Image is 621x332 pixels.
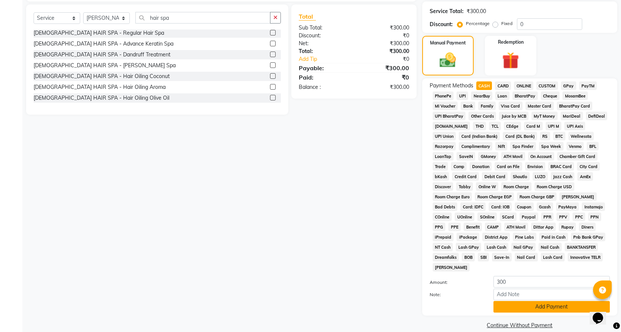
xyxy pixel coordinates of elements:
div: ₹300.00 [354,24,415,32]
span: BANKTANSFER [565,243,598,251]
span: Dreamfolks [433,253,459,261]
span: MI Voucher [433,102,458,110]
span: ONLINE [514,81,533,90]
span: UPI M [546,122,562,130]
span: Nail GPay [511,243,536,251]
span: Wellnessta [568,132,594,140]
span: [PERSON_NAME] [559,192,597,201]
div: ₹300.00 [467,7,486,15]
span: Venmo [567,142,584,151]
span: Innovative TELR [568,253,603,261]
span: Nift [495,142,507,151]
span: Lash Card [541,253,565,261]
img: _cash.svg [435,51,461,69]
span: BharatPay Card [557,102,593,110]
label: Amount: [424,279,488,286]
span: Benefit [464,223,482,231]
span: NT Cash [433,243,453,251]
span: COnline [433,212,452,221]
div: ₹300.00 [354,40,415,47]
div: ₹0 [354,32,415,40]
span: City Card [577,162,600,171]
span: Master Card [526,102,554,110]
div: Payable: [293,63,354,72]
div: [DEMOGRAPHIC_DATA] HAIR SPA - Advance Keratin Spa [34,40,173,48]
span: Card (DL Bank) [503,132,537,140]
div: Net: [293,40,354,47]
div: Total: [293,47,354,55]
div: Discount: [293,32,354,40]
span: MyT Money [531,112,558,120]
span: PPE [448,223,461,231]
span: Pine Labs [513,233,536,241]
span: CAMP [485,223,501,231]
div: [DEMOGRAPHIC_DATA] HAIR SPA - [PERSON_NAME] Spa [34,62,176,69]
span: AmEx [577,172,593,181]
span: SCard [500,212,517,221]
span: BRAC Card [548,162,574,171]
div: [DEMOGRAPHIC_DATA] HAIR SPA - Regular Hair Spa [34,29,164,37]
span: Nail Cash [539,243,562,251]
span: iPackage [457,233,479,241]
span: Family [478,102,496,110]
span: Razorpay [433,142,456,151]
span: bKash [433,172,449,181]
span: On Account [528,152,554,161]
div: Discount: [430,21,453,28]
span: Envision [525,162,545,171]
div: ₹0 [364,55,415,63]
span: SaveIN [457,152,475,161]
div: Balance : [293,83,354,91]
span: Payment Methods [430,82,473,90]
button: Add Payment [493,301,610,313]
span: PayTM [579,81,597,90]
span: [PERSON_NAME] [433,263,470,272]
label: Percentage [466,20,490,27]
span: Loan [495,91,509,100]
span: Save-In [492,253,512,261]
span: PPN [588,212,601,221]
span: Instamojo [582,202,605,211]
span: PayMaya [556,202,579,211]
span: PPG [433,223,446,231]
span: Paid in Cash [539,233,568,241]
span: PPC [573,212,585,221]
div: Service Total: [430,7,464,15]
span: CASH [476,81,492,90]
span: GMoney [478,152,498,161]
span: Complimentary [459,142,492,151]
span: BharatPay [512,91,538,100]
span: Donation [470,162,492,171]
span: Room Charge EGP [475,192,514,201]
span: Card M [524,122,543,130]
span: Lash GPay [456,243,481,251]
span: GPay [561,81,576,90]
span: Credit Card [452,172,479,181]
span: Card on File [495,162,522,171]
span: Nail Card [515,253,538,261]
img: _gift.svg [497,50,524,71]
span: [DOMAIN_NAME] [433,122,470,130]
input: Search or Scan [135,12,270,24]
div: ₹0 [354,73,415,82]
span: ATH Movil [504,223,528,231]
span: BTC [553,132,565,140]
iframe: chat widget [590,302,614,325]
span: BOB [462,253,475,261]
span: NearBuy [471,91,492,100]
span: Spa Week [539,142,564,151]
div: [DEMOGRAPHIC_DATA] HAIR SPA - Hair Oiling Aroma [34,83,166,91]
span: UOnline [455,212,474,221]
label: Manual Payment [430,40,466,46]
span: Coupon [515,202,534,211]
span: THD [473,122,486,130]
span: Bad Debts [433,202,458,211]
a: Add Tip [293,55,364,63]
span: BFL [587,142,599,151]
span: Spa Finder [510,142,536,151]
div: Paid: [293,73,354,82]
span: Dittor App [531,223,556,231]
span: MariDeal [561,112,583,120]
span: Total [299,13,316,21]
div: [DEMOGRAPHIC_DATA] HAIR SPA - Dandruff Treatment [34,51,170,59]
